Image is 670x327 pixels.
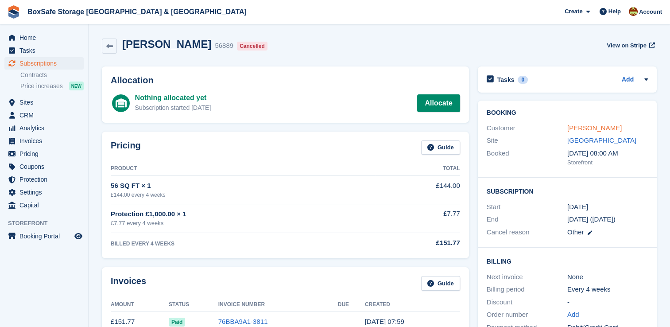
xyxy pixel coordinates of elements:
[111,219,376,228] div: £7.77 every 4 weeks
[376,176,460,204] td: £144.00
[487,214,567,225] div: End
[376,162,460,176] th: Total
[487,148,567,167] div: Booked
[518,76,528,84] div: 0
[487,109,648,117] h2: Booking
[4,122,84,134] a: menu
[19,135,73,147] span: Invoices
[19,57,73,70] span: Subscriptions
[19,160,73,173] span: Coupons
[567,202,588,212] time: 2024-10-14 00:00:00 UTC
[4,199,84,211] a: menu
[19,173,73,186] span: Protection
[365,318,404,325] time: 2025-08-18 06:59:43 UTC
[487,284,567,295] div: Billing period
[111,162,376,176] th: Product
[215,41,233,51] div: 56889
[565,7,582,16] span: Create
[421,140,460,155] a: Guide
[19,199,73,211] span: Capital
[376,204,460,233] td: £7.77
[111,181,376,191] div: 56 SQ FT × 1
[629,7,638,16] img: Kim
[111,140,141,155] h2: Pricing
[567,158,648,167] div: Storefront
[567,124,622,132] a: [PERSON_NAME]
[567,284,648,295] div: Every 4 weeks
[622,75,634,85] a: Add
[69,82,84,90] div: NEW
[19,96,73,109] span: Sites
[487,297,567,308] div: Discount
[4,160,84,173] a: menu
[218,318,268,325] a: 76BBA9A1-3811
[639,8,662,16] span: Account
[20,71,84,79] a: Contracts
[4,44,84,57] a: menu
[111,298,169,312] th: Amount
[20,81,84,91] a: Price increases NEW
[20,82,63,90] span: Price increases
[567,272,648,282] div: None
[603,38,657,53] a: View on Stripe
[135,103,211,113] div: Subscription started [DATE]
[8,219,88,228] span: Storefront
[376,238,460,248] div: £151.77
[111,276,146,291] h2: Invoices
[417,94,460,112] a: Allocate
[237,42,267,51] div: Cancelled
[7,5,20,19] img: stora-icon-8386f47178a22dfd0bd8f6a31ec36ba5ce8667c1dd55bd0f319d3a0aa187defe.svg
[487,310,567,320] div: Order number
[4,186,84,199] a: menu
[365,298,460,312] th: Created
[567,297,648,308] div: -
[19,109,73,121] span: CRM
[135,93,211,103] div: Nothing allocated yet
[24,4,250,19] a: BoxSafe Storage [GEOGRAPHIC_DATA] & [GEOGRAPHIC_DATA]
[4,96,84,109] a: menu
[19,44,73,57] span: Tasks
[608,7,621,16] span: Help
[122,38,211,50] h2: [PERSON_NAME]
[4,109,84,121] a: menu
[487,272,567,282] div: Next invoice
[487,136,567,146] div: Site
[4,31,84,44] a: menu
[111,191,376,199] div: £144.00 every 4 weeks
[487,227,567,237] div: Cancel reason
[169,298,218,312] th: Status
[421,276,460,291] a: Guide
[19,31,73,44] span: Home
[111,209,376,219] div: Protection £1,000.00 × 1
[607,41,646,50] span: View on Stripe
[487,257,648,265] h2: Billing
[4,230,84,242] a: menu
[218,298,338,312] th: Invoice Number
[4,135,84,147] a: menu
[567,228,584,236] span: Other
[4,148,84,160] a: menu
[567,215,616,223] span: [DATE] ([DATE])
[19,186,73,199] span: Settings
[111,240,376,248] div: BILLED EVERY 4 WEEKS
[4,57,84,70] a: menu
[567,136,636,144] a: [GEOGRAPHIC_DATA]
[497,76,515,84] h2: Tasks
[19,230,73,242] span: Booking Portal
[4,173,84,186] a: menu
[338,298,365,312] th: Due
[169,318,185,327] span: Paid
[487,202,567,212] div: Start
[19,122,73,134] span: Analytics
[19,148,73,160] span: Pricing
[567,310,579,320] a: Add
[487,187,648,195] h2: Subscription
[73,231,84,241] a: Preview store
[111,75,460,86] h2: Allocation
[487,123,567,133] div: Customer
[567,148,648,159] div: [DATE] 08:00 AM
